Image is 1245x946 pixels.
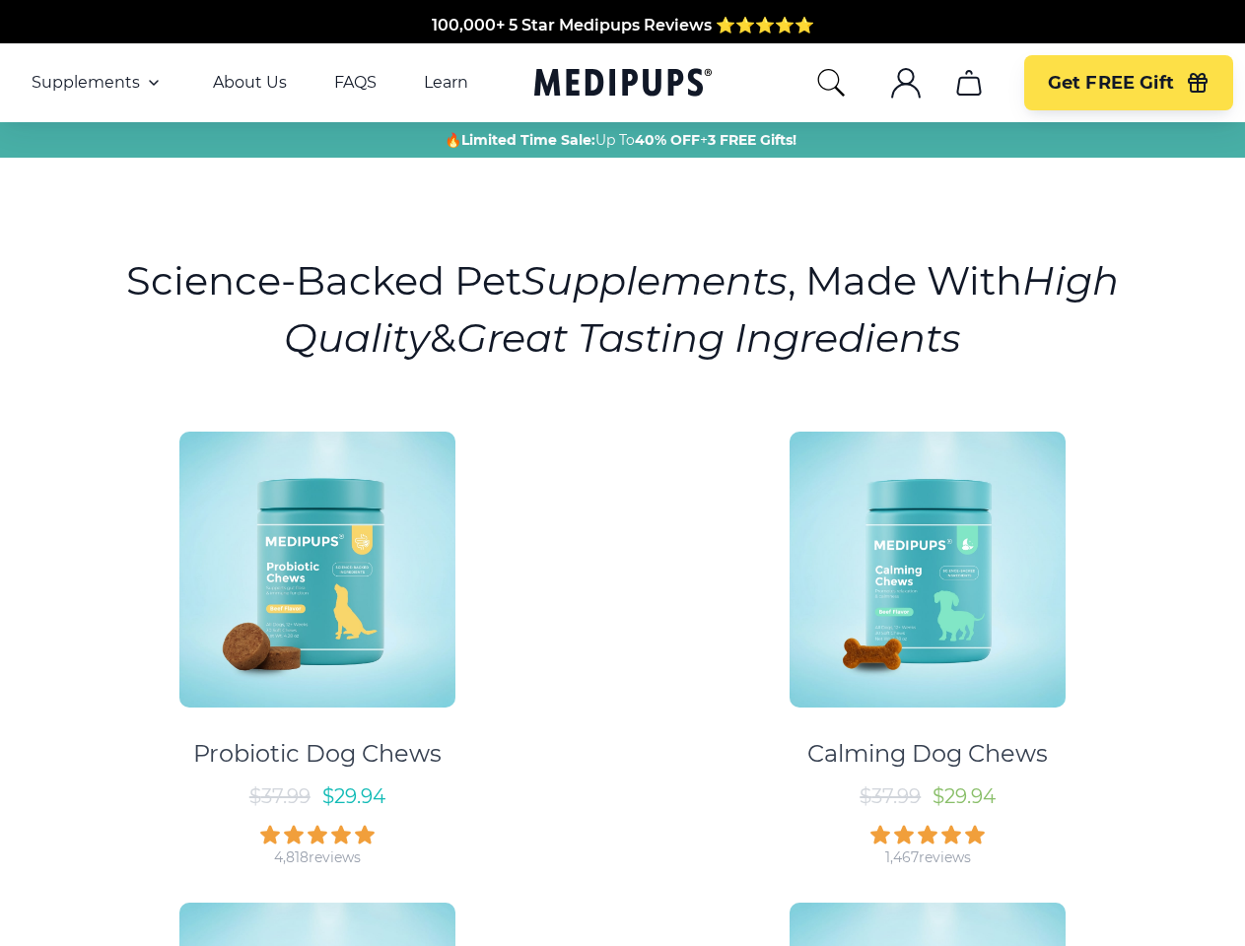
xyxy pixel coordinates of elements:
[521,256,788,304] i: Supplements
[885,848,971,867] div: 1,467 reviews
[424,73,468,93] a: Learn
[945,59,993,106] button: cart
[213,73,287,93] a: About Us
[807,739,1048,769] div: Calming Dog Chews
[1048,72,1174,95] span: Get FREE Gift
[860,784,921,808] span: $ 37.99
[32,73,140,93] span: Supplements
[193,739,442,769] div: Probiotic Dog Chews
[815,67,847,99] button: search
[933,784,996,808] span: $ 29.94
[456,313,961,362] i: Great Tasting Ingredients
[334,73,377,93] a: FAQS
[32,71,166,95] button: Supplements
[21,414,614,867] a: Probiotic Dog Chews - MedipupsProbiotic Dog Chews$37.99$29.944,818reviews
[322,784,385,808] span: $ 29.94
[295,39,950,58] span: Made In The [GEOGRAPHIC_DATA] from domestic & globally sourced ingredients
[632,414,1225,867] a: Calming Dog Chews - MedipupsCalming Dog Chews$37.99$29.941,467reviews
[790,432,1066,708] img: Calming Dog Chews - Medipups
[274,848,361,867] div: 4,818 reviews
[179,432,455,708] img: Probiotic Dog Chews - Medipups
[534,64,712,104] a: Medipups
[445,130,796,150] span: 🔥 Up To +
[882,59,930,106] button: account
[432,16,814,34] span: 100,000+ 5 Star Medipups Reviews ⭐️⭐️⭐️⭐️⭐️
[249,784,311,808] span: $ 37.99
[1024,55,1233,110] button: Get FREE Gift
[124,252,1121,367] h1: Science-Backed Pet , Made With &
